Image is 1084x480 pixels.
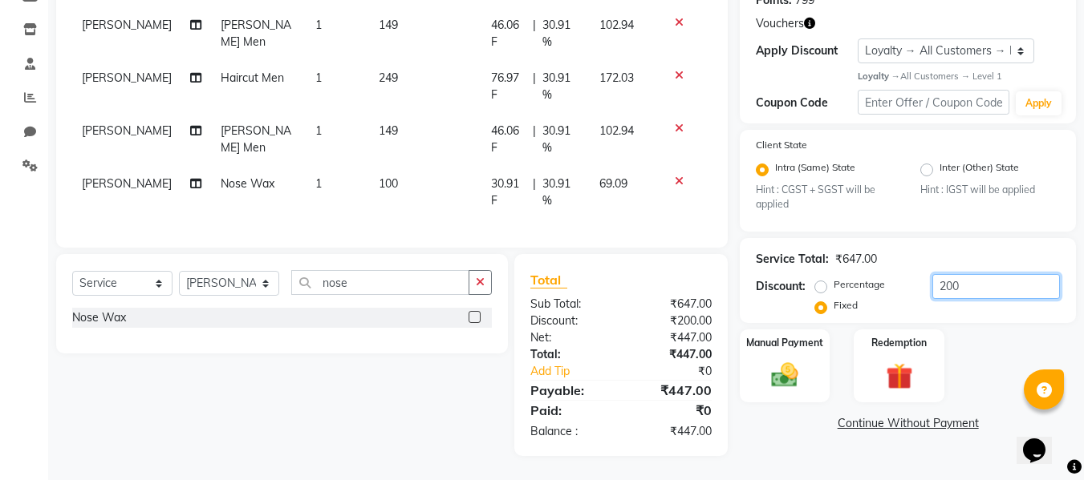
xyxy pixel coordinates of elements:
[1016,91,1062,115] button: Apply
[491,175,526,209] span: 30.91 F
[518,381,621,400] div: Payable:
[72,309,126,326] div: Nose Wax
[533,175,536,209] span: |
[871,336,927,350] label: Redemption
[1017,416,1068,464] iframe: chat widget
[542,123,580,156] span: 30.91 %
[756,278,806,295] div: Discount:
[621,329,724,346] div: ₹447.00
[746,336,823,350] label: Manual Payment
[743,415,1073,432] a: Continue Without Payment
[756,42,857,59] div: Apply Discount
[530,272,567,288] span: Total
[533,70,536,103] span: |
[518,313,621,329] div: Discount:
[315,71,322,85] span: 1
[542,17,580,50] span: 30.91 %
[533,17,536,50] span: |
[315,176,322,191] span: 1
[920,183,1060,197] small: Hint : IGST will be applied
[621,346,724,363] div: ₹447.00
[491,17,526,50] span: 46.06 F
[518,346,621,363] div: Total:
[858,71,900,82] strong: Loyalty →
[221,18,291,49] span: [PERSON_NAME] Men
[291,270,469,295] input: Search or Scan
[775,160,855,179] label: Intra (Same) State
[379,176,398,191] span: 100
[756,15,804,32] span: Vouchers
[518,363,638,380] a: Add Tip
[639,363,725,380] div: ₹0
[834,298,858,313] label: Fixed
[599,18,634,32] span: 102.94
[221,176,274,191] span: Nose Wax
[82,176,172,191] span: [PERSON_NAME]
[82,123,172,138] span: [PERSON_NAME]
[756,183,895,212] small: Hint : CGST + SGST will be applied
[533,123,536,156] span: |
[756,251,829,268] div: Service Total:
[518,296,621,313] div: Sub Total:
[315,123,322,138] span: 1
[379,18,398,32] span: 149
[315,18,322,32] span: 1
[835,251,877,268] div: ₹647.00
[878,360,921,393] img: _gift.svg
[621,381,724,400] div: ₹447.00
[599,123,634,138] span: 102.94
[834,277,885,292] label: Percentage
[221,71,284,85] span: Haircut Men
[621,401,724,420] div: ₹0
[542,70,580,103] span: 30.91 %
[82,71,172,85] span: [PERSON_NAME]
[763,360,806,390] img: _cash.svg
[379,123,398,138] span: 149
[599,176,627,191] span: 69.09
[491,123,526,156] span: 46.06 F
[542,175,580,209] span: 30.91 %
[518,401,621,420] div: Paid:
[858,70,1060,83] div: All Customers → Level 1
[756,138,807,152] label: Client State
[491,70,526,103] span: 76.97 F
[940,160,1019,179] label: Inter (Other) State
[756,95,857,111] div: Coupon Code
[221,123,291,155] span: [PERSON_NAME] Men
[82,18,172,32] span: [PERSON_NAME]
[518,423,621,440] div: Balance :
[621,296,724,313] div: ₹647.00
[621,423,724,440] div: ₹447.00
[379,71,398,85] span: 249
[518,329,621,346] div: Net:
[621,313,724,329] div: ₹200.00
[599,71,634,85] span: 172.03
[858,90,1009,115] input: Enter Offer / Coupon Code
